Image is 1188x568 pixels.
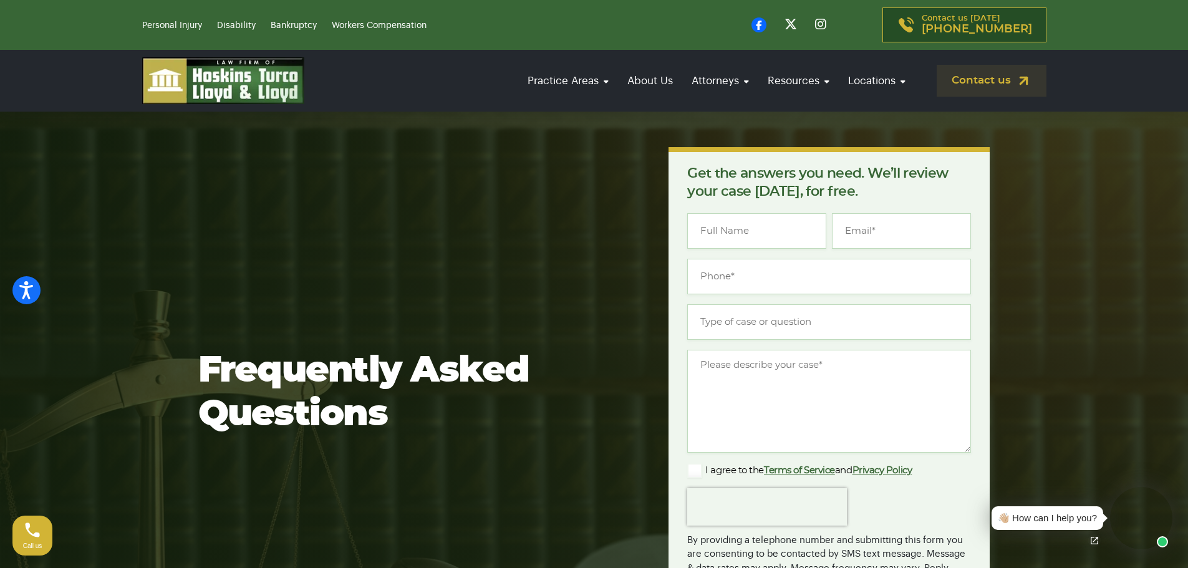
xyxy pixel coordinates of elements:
div: 👋🏼 How can I help you? [998,511,1097,526]
a: Practice Areas [521,63,615,99]
p: Contact us [DATE] [922,14,1032,36]
span: Call us [23,542,42,549]
h1: Frequently Asked Questions [198,349,629,436]
input: Email* [832,213,971,249]
a: Privacy Policy [852,466,912,475]
img: logo [142,57,304,104]
input: Full Name [687,213,826,249]
span: [PHONE_NUMBER] [922,23,1032,36]
a: Contact us [DATE][PHONE_NUMBER] [882,7,1046,42]
a: Attorneys [685,63,755,99]
input: Phone* [687,259,971,294]
a: Open chat [1081,527,1108,554]
a: Terms of Service [764,466,835,475]
a: Personal Injury [142,21,202,30]
a: About Us [621,63,679,99]
a: Locations [842,63,912,99]
a: Bankruptcy [271,21,317,30]
iframe: reCAPTCHA [687,488,847,526]
label: I agree to the and [687,463,912,478]
a: Resources [761,63,836,99]
p: Get the answers you need. We’ll review your case [DATE], for free. [687,165,971,201]
a: Disability [217,21,256,30]
a: Workers Compensation [332,21,427,30]
a: Contact us [937,65,1046,97]
input: Type of case or question [687,304,971,340]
